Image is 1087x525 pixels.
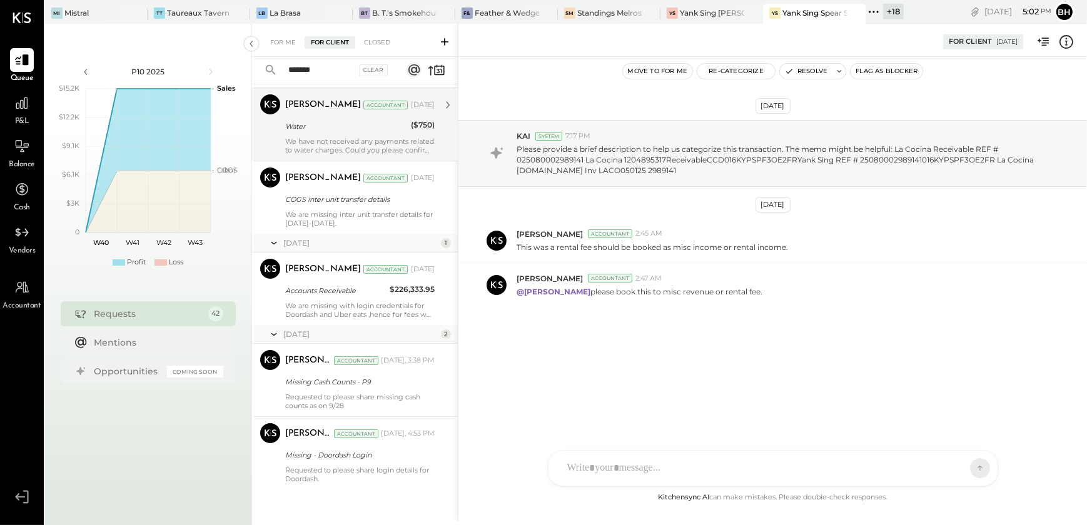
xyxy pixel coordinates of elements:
div: We are missing inter unit transfer details for [DATE]-[DATE]. [285,210,435,227]
div: YS [667,7,678,19]
div: [DATE] [756,98,791,114]
span: Balance [9,159,35,171]
text: W41 [126,238,139,247]
div: Accountant [588,229,632,238]
div: Clear [360,64,388,76]
a: Queue [1,48,43,84]
div: copy link [969,5,981,18]
div: Accountant [588,274,632,282]
div: + 18 [883,4,904,19]
a: Accountant [1,276,43,312]
div: For Client [305,36,355,49]
div: Requests [94,307,202,320]
div: Requested to please share missing cash counts as on 9/28 [285,392,435,410]
text: 0 [75,227,79,236]
div: Yank Sing [PERSON_NAME][GEOGRAPHIC_DATA] [680,7,744,18]
a: Balance [1,134,43,171]
div: Coming Soon [167,366,223,377]
div: [PERSON_NAME] [285,172,361,184]
button: Bh [1054,2,1074,22]
button: Re-Categorize [697,64,775,79]
div: SM [564,7,575,19]
div: Water [285,120,407,132]
div: 1 [441,238,451,248]
span: [PERSON_NAME] [517,273,583,284]
div: 2 [441,329,451,339]
div: La Brasa [270,7,301,18]
text: W42 [156,238,171,247]
div: Accountant [363,101,408,109]
div: [DATE], 4:53 PM [381,429,435,439]
text: $6.1K [62,170,79,179]
text: $15.2K [59,84,79,92]
a: Cash [1,177,43,214]
div: Mi [51,7,63,19]
text: $3K [66,199,79,207]
span: Cash [14,202,30,214]
div: Standings Melrose [577,7,642,18]
div: [DATE] [411,100,435,110]
div: YS [769,7,781,19]
div: TT [154,7,165,19]
span: 2:47 AM [635,274,662,284]
div: $226,333.95 [390,283,435,296]
span: Accountant [3,301,41,312]
p: please book this to misc revenue or rental fee. [517,286,762,297]
span: 7:17 PM [565,131,590,141]
text: $9.1K [62,141,79,150]
button: Move to for me [623,64,693,79]
a: P&L [1,91,43,127]
div: F& [462,7,473,19]
div: [DATE] [984,6,1051,17]
div: ($750) [411,119,435,131]
text: Labor [217,166,236,174]
div: Profit [127,257,146,267]
div: Accounts Receivable [285,284,386,297]
p: This was a rental fee should be booked as misc income or rental income. [517,242,788,252]
div: Mistral [64,7,89,18]
div: Missing - Doordash Login [285,449,431,461]
div: Accountant [363,265,408,274]
span: [PERSON_NAME] [517,229,583,239]
div: [DATE] [996,37,1018,46]
div: For Me [264,36,302,49]
div: P10 2025 [95,66,201,77]
div: Mentions [94,336,217,349]
div: Accountant [363,174,408,182]
div: Opportunities [94,365,161,377]
div: [DATE] [756,197,791,212]
span: Queue [11,73,34,84]
text: W40 [93,238,109,247]
div: Closed [358,36,397,49]
div: [DATE] [411,264,435,274]
div: Feather & Wedge [475,7,539,18]
div: LB [256,7,268,19]
div: Requested to please share login details for Doordash. [285,466,435,483]
div: System [535,132,562,141]
button: Flag as Blocker [851,64,923,79]
div: Missing Cash Counts - P9 [285,376,431,388]
div: [DATE] [283,237,438,248]
span: P&L [15,116,29,127]
p: Please provide a brief description to help us categorize this transaction. The memo might be help... [517,144,1049,176]
div: [DATE] [283,329,438,339]
div: B. T.'s Smokehouse [372,7,437,18]
div: [PERSON_NAME] [285,263,361,276]
text: W43 [188,238,203,247]
a: Vendors [1,221,43,257]
text: $12.2K [59,112,79,121]
div: Loss [169,257,183,267]
span: 2:45 AM [635,229,662,239]
div: [DATE], 3:38 PM [381,356,435,366]
div: Yank Sing Spear Street [782,7,847,18]
strong: @[PERSON_NAME] [517,287,590,296]
text: Sales [217,84,236,92]
div: Accountant [334,356,378,365]
div: [DATE] [411,173,435,183]
div: COGS inter unit transfer details [285,193,431,206]
div: [PERSON_NAME] [285,427,331,440]
div: For Client [949,37,992,47]
div: We are missing with login credentials for Doordash and Uber eats ,hence for fees we made accrual ... [285,301,435,319]
div: We have not received any payments related to water charges. Could you please confirm if there are... [285,137,435,154]
button: Resolve [780,64,832,79]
